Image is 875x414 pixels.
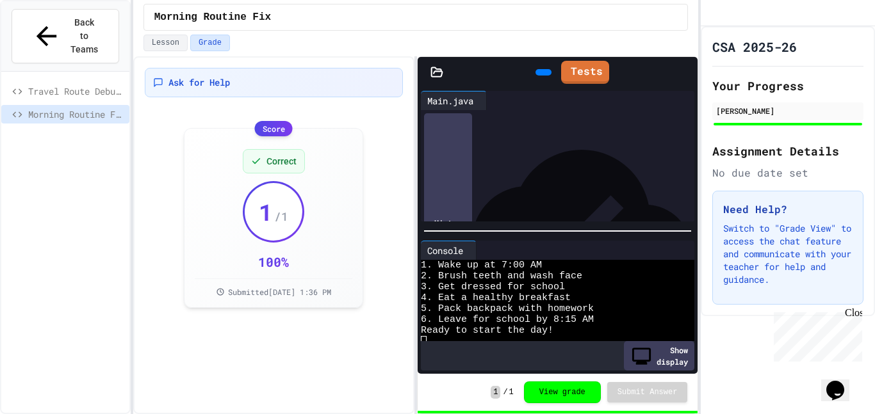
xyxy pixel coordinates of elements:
span: Back to Teams [69,16,99,56]
span: Correct [266,155,297,168]
span: 6. Leave for school by 8:15 AM [421,314,594,325]
span: 4. Eat a healthy breakfast [421,292,571,303]
a: Tests [561,61,609,84]
span: Submitted [DATE] 1:36 PM [228,287,331,297]
span: 1 [509,387,514,397]
iframe: chat widget [821,363,862,401]
div: Console [421,244,470,257]
span: Morning Routine Fix [28,107,124,121]
h1: CSA 2025-26 [712,38,797,56]
span: Travel Route Debugger [28,84,124,98]
div: History [424,113,472,332]
span: 1 [259,199,273,225]
span: Ask for Help [168,76,230,89]
p: Switch to "Grade View" to access the chat feature and communicate with your teacher for help and ... [723,222,853,286]
span: 1. Wake up at 7:00 AM [421,260,542,271]
span: / 1 [274,207,288,225]
h2: Your Progress [712,77,863,95]
button: View grade [524,381,601,403]
div: 100 % [258,253,289,271]
div: [PERSON_NAME] [716,105,860,116]
div: Main.java [421,94,480,107]
span: 1 [491,386,500,399]
span: 5. Pack backpack with homework [421,303,594,314]
span: Submit Answer [617,387,678,397]
span: / [503,387,507,397]
button: Back to Teams [12,9,119,63]
span: Morning Routine Fix [154,10,271,25]
h3: Need Help? [723,202,853,217]
iframe: chat widget [769,307,862,362]
div: No due date set [712,165,863,180]
button: Grade [190,35,230,51]
span: Ready to start the day! [421,325,553,336]
h2: Assignment Details [712,142,863,160]
div: Show display [624,341,694,370]
div: Console [421,241,477,260]
button: Lesson [143,35,188,51]
div: Score [255,121,293,136]
button: Submit Answer [607,382,688,402]
span: 3. Get dressed for school [421,282,565,292]
div: Main.java [421,91,487,110]
span: 2. Brush teeth and wash face [421,271,582,282]
div: Chat with us now!Close [5,5,88,81]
